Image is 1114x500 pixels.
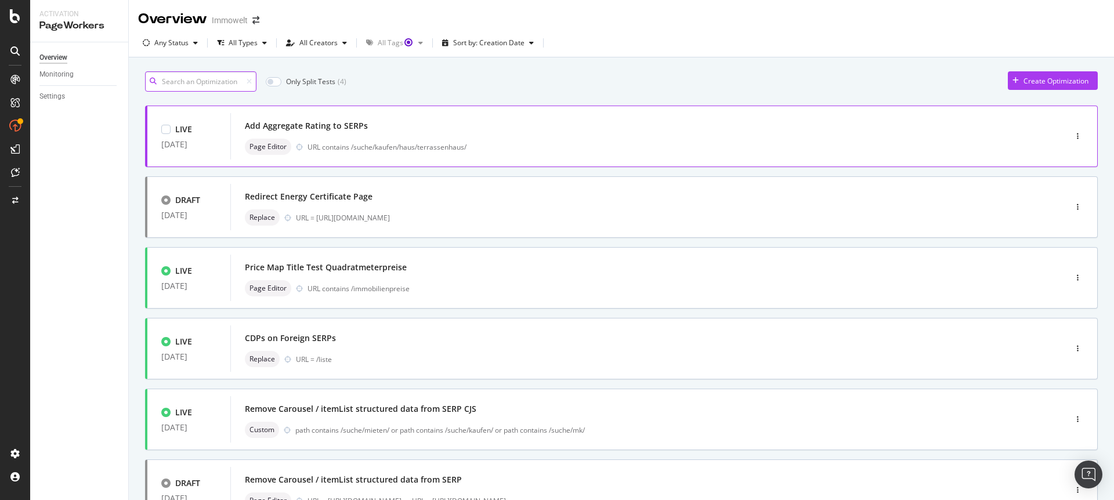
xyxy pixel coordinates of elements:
[245,332,336,344] div: CDPs on Foreign SERPs
[175,407,192,418] div: LIVE
[175,265,192,277] div: LIVE
[175,336,192,347] div: LIVE
[138,34,202,52] button: Any Status
[1023,76,1088,86] div: Create Optimization
[453,39,525,46] div: Sort by: Creation Date
[249,285,287,292] span: Page Editor
[245,209,280,226] div: neutral label
[39,68,74,81] div: Monitoring
[281,34,352,52] button: All Creators
[161,140,216,149] div: [DATE]
[299,39,338,46] div: All Creators
[39,90,120,103] a: Settings
[138,9,207,29] div: Overview
[249,214,275,221] span: Replace
[161,211,216,220] div: [DATE]
[308,284,1017,294] div: URL contains /immobilienpreise
[39,52,120,64] a: Overview
[161,423,216,432] div: [DATE]
[229,39,258,46] div: All Types
[161,352,216,361] div: [DATE]
[245,191,372,202] div: Redirect Energy Certificate Page
[245,120,368,132] div: Add Aggregate Rating to SERPs
[161,281,216,291] div: [DATE]
[39,19,119,32] div: PageWorkers
[296,213,1017,223] div: URL = [URL][DOMAIN_NAME]
[378,39,414,46] div: All Tags
[175,477,200,489] div: DRAFT
[295,425,1017,435] div: path contains /suche/mieten/ or path contains /suche/kaufen/ or path contains /suche/mk/
[361,34,428,52] button: All TagsTooltip anchor
[245,139,291,155] div: neutral label
[245,351,280,367] div: neutral label
[39,68,120,81] a: Monitoring
[175,124,192,135] div: LIVE
[1075,461,1102,488] div: Open Intercom Messenger
[245,280,291,296] div: neutral label
[39,52,67,64] div: Overview
[145,71,256,92] input: Search an Optimization
[39,90,65,103] div: Settings
[308,142,1017,152] div: URL contains /suche/kaufen/haus/terrassenhaus/
[286,77,335,86] div: Only Split Tests
[249,356,275,363] span: Replace
[212,34,272,52] button: All Types
[175,194,200,206] div: DRAFT
[245,422,279,438] div: neutral label
[249,426,274,433] span: Custom
[39,9,119,19] div: Activation
[245,262,407,273] div: Price Map Title Test Quadratmeterpreise
[154,39,189,46] div: Any Status
[296,354,1017,364] div: URL = /liste
[249,143,287,150] span: Page Editor
[1008,71,1098,90] button: Create Optimization
[245,403,476,415] div: Remove Carousel / itemList structured data from SERP CJS
[338,77,346,86] div: ( 4 )
[403,37,414,48] div: Tooltip anchor
[252,16,259,24] div: arrow-right-arrow-left
[245,474,462,485] div: Remove Carousel / itemList structured data from SERP
[212,15,248,26] div: Immowelt
[437,34,538,52] button: Sort by: Creation Date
